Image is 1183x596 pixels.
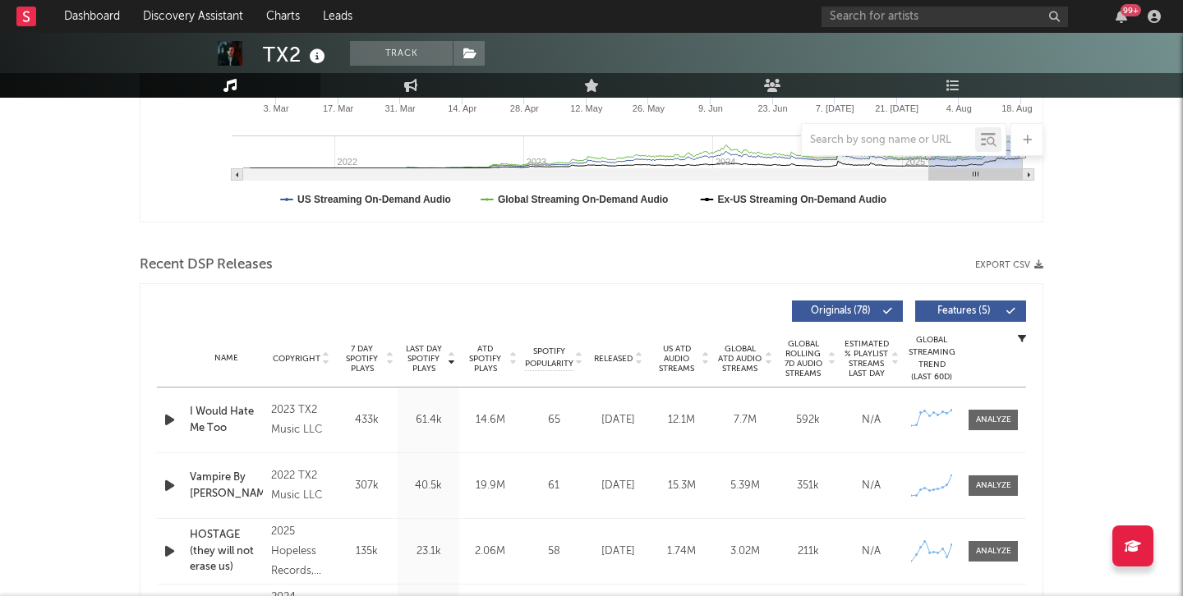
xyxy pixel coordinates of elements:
span: US ATD Audio Streams [654,344,699,374]
div: [DATE] [591,543,646,560]
a: I Would Hate Me Too [190,404,263,436]
span: Global Rolling 7D Audio Streams [780,339,826,378]
button: Track [350,41,453,66]
span: Spotify Popularity [525,346,573,370]
div: 2025 Hopeless Records, Inc. [271,522,332,581]
div: 3.02M [717,543,772,560]
div: 135k [340,543,394,560]
span: Copyright [273,354,320,364]
div: 15.3M [654,478,709,494]
text: US Streaming On-Demand Audio [297,194,451,205]
text: 4. Aug [946,103,972,113]
div: 12.1M [654,412,709,429]
span: Released [594,354,633,364]
span: 7 Day Spotify Plays [340,344,384,374]
div: [DATE] [591,478,646,494]
span: Global ATD Audio Streams [717,344,762,374]
button: Features(5) [915,300,1026,322]
div: 61 [525,478,582,494]
span: Features ( 5 ) [926,306,1001,316]
div: 19.9M [463,478,517,494]
div: 5.39M [717,478,772,494]
text: Global Streaming On-Demand Audio [498,194,669,205]
button: 99+ [1116,10,1127,23]
div: 14.6M [463,412,517,429]
div: [DATE] [591,412,646,429]
span: ATD Spotify Plays [463,344,507,374]
input: Search for artists [822,7,1068,27]
div: 307k [340,478,394,494]
text: 3. Mar [263,103,289,113]
text: 7. [DATE] [816,103,854,113]
div: 99 + [1121,4,1141,16]
a: HOSTAGE (they will not erase us) [190,527,263,575]
div: Name [190,352,263,364]
div: 58 [525,543,582,560]
a: Vampire By [PERSON_NAME] [190,470,263,502]
div: 61.4k [402,412,455,429]
div: 2.06M [463,543,517,560]
div: N/A [844,412,899,429]
text: 12. May [570,103,603,113]
text: Ex-US Streaming On-Demand Audio [718,194,887,205]
text: 9. Jun [698,103,723,113]
span: Recent DSP Releases [140,255,273,275]
div: 351k [780,478,835,494]
text: 26. May [633,103,665,113]
div: N/A [844,478,899,494]
div: TX2 [263,41,329,68]
div: N/A [844,543,899,560]
div: 7.7M [717,412,772,429]
div: 592k [780,412,835,429]
div: 23.1k [402,543,455,560]
text: 14. Apr [448,103,476,113]
div: 2022 TX2 Music LLC [271,466,332,506]
button: Originals(78) [792,300,903,322]
text: 23. Jun [757,103,787,113]
input: Search by song name or URL [802,134,975,147]
text: 21. [DATE] [875,103,918,113]
span: Last Day Spotify Plays [402,344,445,374]
div: 65 [525,412,582,429]
text: 17. Mar [323,103,354,113]
text: 18. Aug [1001,103,1032,113]
button: Export CSV [975,260,1043,270]
div: Global Streaming Trend (Last 60D) [907,334,956,383]
text: 31. Mar [384,103,416,113]
div: 1.74M [654,543,709,560]
div: 2023 TX2 Music LLC [271,401,332,440]
div: 40.5k [402,478,455,494]
div: 433k [340,412,394,429]
text: 28. Apr [510,103,539,113]
div: 211k [780,543,835,560]
span: Originals ( 78 ) [803,306,878,316]
span: Estimated % Playlist Streams Last Day [844,339,889,378]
